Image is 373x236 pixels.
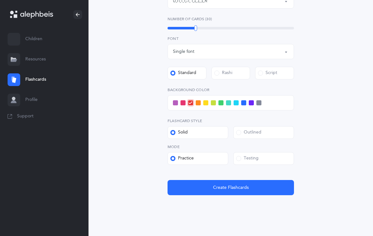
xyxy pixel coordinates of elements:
div: Rashi [214,70,232,76]
div: Single font [173,48,194,55]
span: Support [17,113,34,120]
label: Font [168,36,294,41]
div: Practice [170,155,194,162]
div: Testing [236,155,259,162]
label: Number of Cards (30) [168,16,294,22]
button: Create Flashcards [168,180,294,195]
div: Solid [170,129,188,136]
span: Create Flashcards [213,184,249,191]
label: Background color [168,87,294,93]
label: Flashcard Style [168,118,294,124]
label: Mode [168,144,294,150]
div: Outlined [236,129,261,136]
div: Script [258,70,277,76]
button: Single font [168,44,294,59]
div: Standard [170,70,196,76]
